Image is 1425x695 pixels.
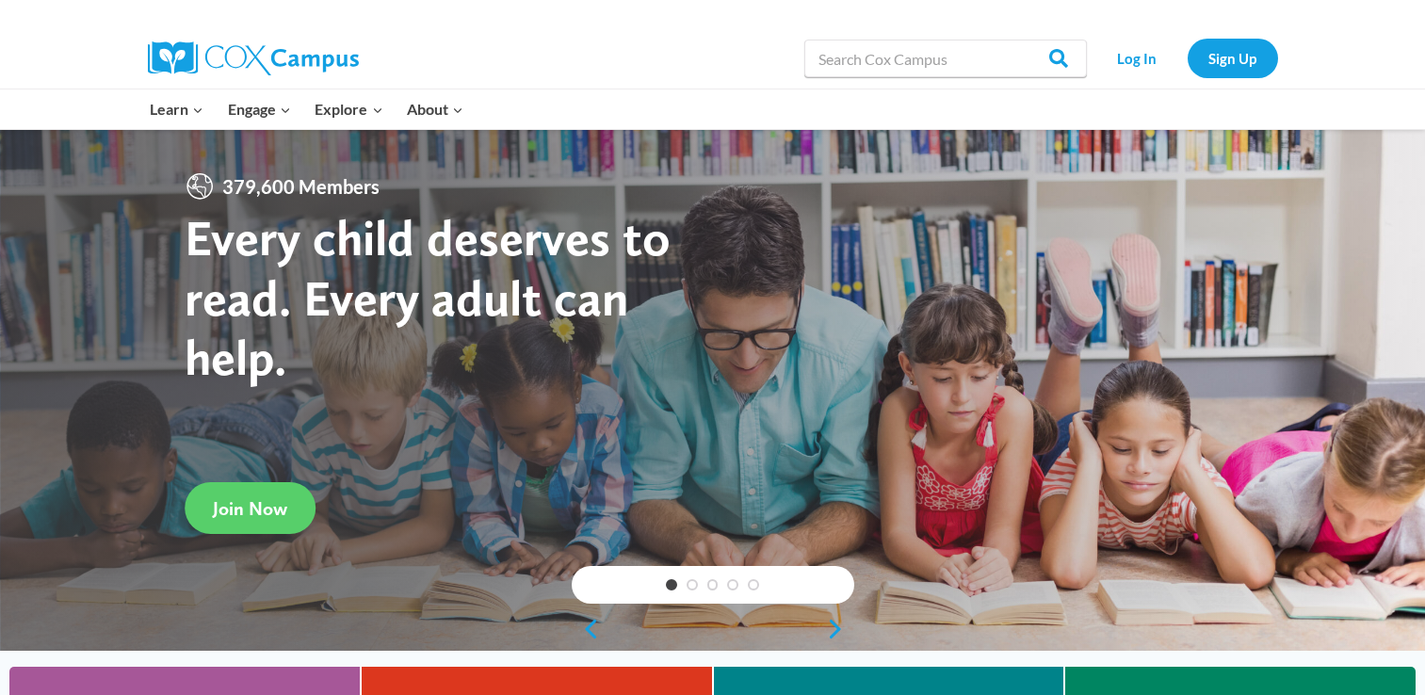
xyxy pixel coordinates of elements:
span: Explore [315,97,382,121]
nav: Primary Navigation [138,89,476,129]
a: next [826,618,854,640]
a: 3 [707,579,719,590]
span: 379,600 Members [215,171,387,202]
a: previous [572,618,600,640]
div: content slider buttons [572,610,854,648]
a: Join Now [185,482,316,534]
a: 5 [748,579,759,590]
nav: Secondary Navigation [1096,39,1278,77]
a: Log In [1096,39,1178,77]
input: Search Cox Campus [804,40,1087,77]
span: Engage [228,97,291,121]
span: About [407,97,463,121]
strong: Every child deserves to read. Every adult can help. [185,207,671,387]
a: Sign Up [1188,39,1278,77]
span: Learn [150,97,203,121]
a: 2 [687,579,698,590]
span: Join Now [213,497,287,520]
a: 1 [666,579,677,590]
img: Cox Campus [148,41,359,75]
a: 4 [727,579,738,590]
